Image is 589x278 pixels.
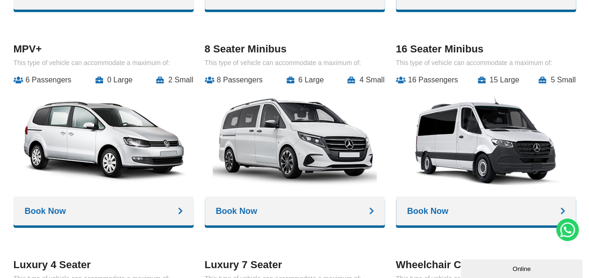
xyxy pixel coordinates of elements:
p: This type of vehicle can accommodate a maximum of: [205,59,385,66]
a: Book Now [205,197,385,226]
h3: Luxury 4 Seater [14,259,194,271]
h3: 8 Seater Minibus [205,43,385,55]
li: 6 Large [286,76,324,84]
a: Book Now [14,197,194,226]
h3: MPV+ [14,43,194,55]
a: Book Now [396,197,576,226]
p: This type of vehicle can accommodate a maximum of: [396,59,576,66]
h3: 16 Seater Minibus [396,43,576,55]
p: This type of vehicle can accommodate a maximum of: [14,59,194,66]
img: A1 Taxis 16 Seater Minibus [404,91,568,190]
img: A1 Taxis 8 Seater Minibus [213,91,377,190]
iframe: chat widget [461,257,584,278]
li: 5 Small [538,76,575,84]
h3: Luxury 7 Seater [205,259,385,271]
li: 16 Passengers [396,76,458,84]
li: 4 Small [347,76,384,84]
li: 0 Large [95,76,133,84]
li: 6 Passengers [14,76,72,84]
img: A1 Taxis MPV+ [22,91,186,190]
li: 15 Large [477,76,519,84]
h3: Wheelchair Car [396,259,576,271]
li: 2 Small [156,76,193,84]
li: 8 Passengers [205,76,263,84]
